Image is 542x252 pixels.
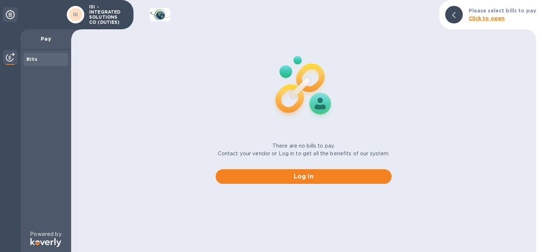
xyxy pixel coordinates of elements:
[469,15,505,21] b: Click to open
[30,230,61,238] p: Powered by
[26,56,37,62] b: Bills
[221,172,386,181] span: Log in
[30,238,61,247] img: Logo
[26,35,65,42] p: Pay
[73,12,78,17] b: ID
[89,4,126,25] p: ISI - INTEGRATED SOLUTIONS CO (DUTIES)
[216,169,392,184] button: Log in
[469,8,536,14] b: Please select bills to pay
[218,142,390,157] p: There are no bills to pay. Contact your vendor or Log in to get all the benefits of our system.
